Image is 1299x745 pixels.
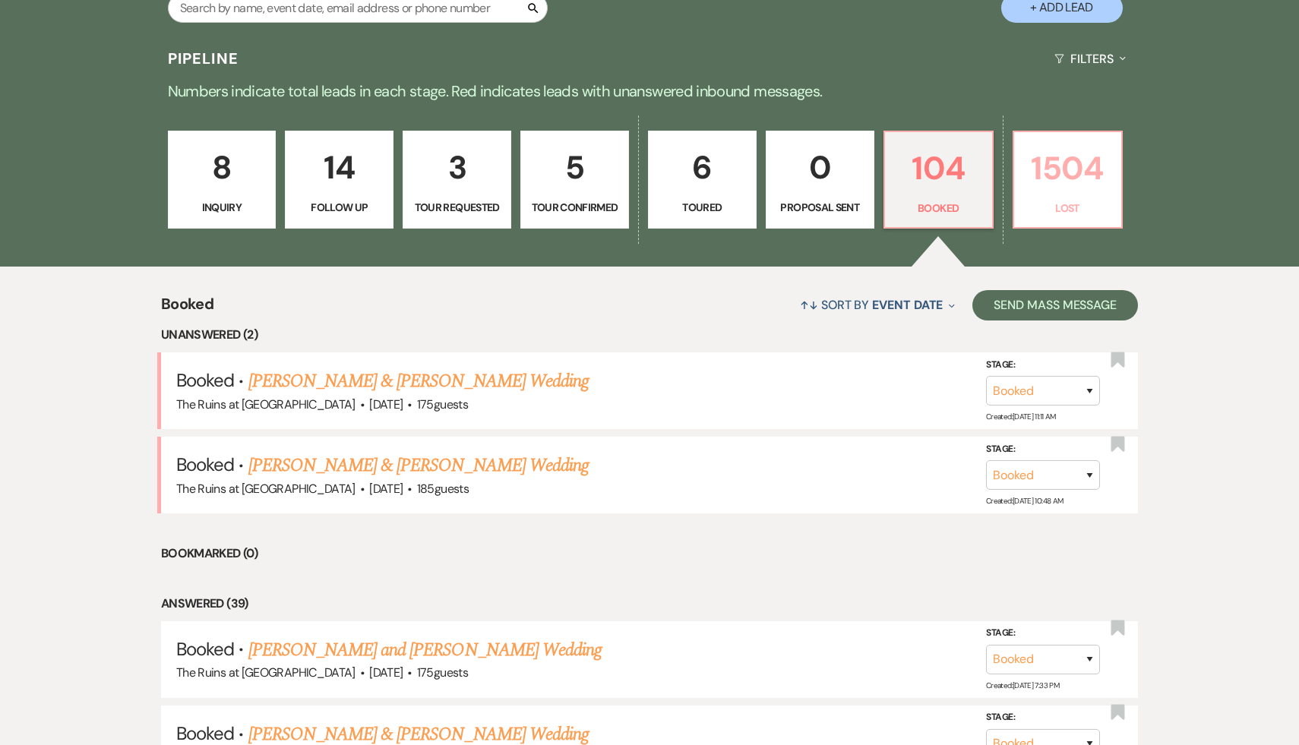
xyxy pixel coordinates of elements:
[295,142,384,193] p: 14
[1023,200,1112,216] p: Lost
[986,496,1063,506] span: Created: [DATE] 10:48 AM
[176,453,234,476] span: Booked
[530,142,619,193] p: 5
[1023,143,1112,194] p: 1504
[1013,131,1123,229] a: 1504Lost
[986,625,1100,642] label: Stage:
[794,285,961,325] button: Sort By Event Date
[986,412,1055,421] span: Created: [DATE] 11:11 AM
[178,142,267,193] p: 8
[883,131,994,229] a: 104Booked
[530,199,619,216] p: Tour Confirmed
[103,79,1196,103] p: Numbers indicate total leads in each stage. Red indicates leads with unanswered inbound messages.
[520,131,629,229] a: 5Tour Confirmed
[986,356,1100,373] label: Stage:
[369,481,403,497] span: [DATE]
[894,200,983,216] p: Booked
[417,665,468,680] span: 175 guests
[800,297,818,313] span: ↑↓
[161,594,1138,614] li: Answered (39)
[168,48,239,69] h3: Pipeline
[1048,39,1131,79] button: Filters
[248,452,589,479] a: [PERSON_NAME] & [PERSON_NAME] Wedding
[161,325,1138,345] li: Unanswered (2)
[986,680,1059,690] span: Created: [DATE] 7:33 PM
[972,290,1138,320] button: Send Mass Message
[986,709,1100,726] label: Stage:
[417,396,468,412] span: 175 guests
[417,481,469,497] span: 185 guests
[894,143,983,194] p: 104
[178,199,267,216] p: Inquiry
[248,368,589,395] a: [PERSON_NAME] & [PERSON_NAME] Wedding
[176,396,356,412] span: The Ruins at [GEOGRAPHIC_DATA]
[766,131,874,229] a: 0Proposal Sent
[412,142,501,193] p: 3
[285,131,393,229] a: 14Follow Up
[176,637,234,661] span: Booked
[776,199,864,216] p: Proposal Sent
[176,665,356,680] span: The Ruins at [GEOGRAPHIC_DATA]
[161,292,213,325] span: Booked
[176,481,356,497] span: The Ruins at [GEOGRAPHIC_DATA]
[403,131,511,229] a: 3Tour Requested
[986,441,1100,458] label: Stage:
[369,665,403,680] span: [DATE]
[168,131,277,229] a: 8Inquiry
[412,199,501,216] p: Tour Requested
[176,721,234,745] span: Booked
[658,142,747,193] p: 6
[248,636,602,664] a: [PERSON_NAME] and [PERSON_NAME] Wedding
[369,396,403,412] span: [DATE]
[872,297,943,313] span: Event Date
[176,368,234,392] span: Booked
[658,199,747,216] p: Toured
[161,544,1138,563] li: Bookmarked (0)
[295,199,384,216] p: Follow Up
[776,142,864,193] p: 0
[648,131,757,229] a: 6Toured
